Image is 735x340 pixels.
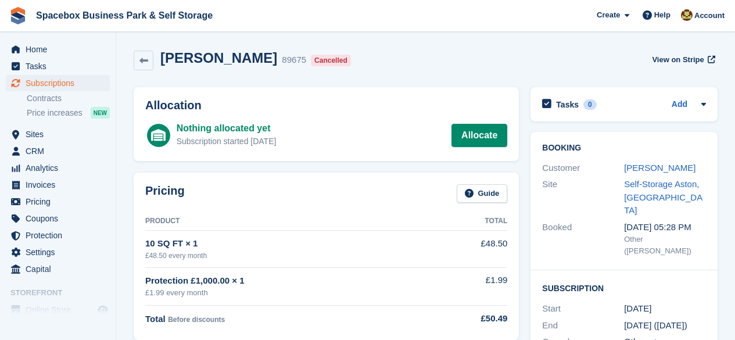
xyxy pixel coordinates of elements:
div: Customer [542,162,624,175]
h2: Tasks [556,99,579,110]
span: Before discounts [168,316,225,324]
a: menu [6,302,110,318]
span: View on Stripe [652,54,704,66]
h2: Pricing [145,184,185,203]
div: [DATE] 05:28 PM [624,221,706,234]
a: Allocate [451,124,507,147]
a: menu [6,41,110,58]
th: Total [431,212,507,231]
span: Subscriptions [26,75,95,91]
a: Add [672,98,687,112]
span: Price increases [27,108,83,119]
div: NEW [91,107,110,119]
div: Protection £1,000.00 × 1 [145,274,431,288]
a: menu [6,194,110,210]
h2: Allocation [145,99,507,112]
div: £48.50 every month [145,250,431,261]
span: Coupons [26,210,95,227]
a: [PERSON_NAME] [624,163,695,173]
div: Subscription started [DATE] [177,135,277,148]
a: Preview store [96,303,110,317]
span: Tasks [26,58,95,74]
span: Help [654,9,671,21]
img: stora-icon-8386f47178a22dfd0bd8f6a31ec36ba5ce8667c1dd55bd0f319d3a0aa187defe.svg [9,7,27,24]
a: Spacebox Business Park & Self Storage [31,6,217,25]
div: Start [542,302,624,316]
h2: Booking [542,144,706,153]
span: [DATE] ([DATE]) [624,320,687,330]
div: Cancelled [311,55,351,66]
span: Home [26,41,95,58]
div: 10 SQ FT × 1 [145,237,431,250]
h2: Subscription [542,282,706,294]
div: Booked [542,221,624,257]
a: menu [6,58,110,74]
a: menu [6,261,110,277]
img: SAFA KAUSAR [681,9,693,21]
span: Total [145,314,166,324]
div: End [542,319,624,332]
span: Capital [26,261,95,277]
span: Settings [26,244,95,260]
div: Site [542,178,624,217]
span: CRM [26,143,95,159]
a: Price increases NEW [27,106,110,119]
div: £50.49 [431,312,507,325]
time: 2025-06-09 23:00:00 UTC [624,302,651,316]
a: menu [6,143,110,159]
a: menu [6,227,110,244]
div: £1.99 every month [145,287,431,299]
span: Create [597,9,620,21]
td: £1.99 [431,267,507,305]
span: Analytics [26,160,95,176]
td: £48.50 [431,231,507,267]
a: Guide [457,184,508,203]
a: menu [6,126,110,142]
span: Pricing [26,194,95,210]
span: Invoices [26,177,95,193]
a: menu [6,244,110,260]
span: Account [694,10,725,22]
a: menu [6,160,110,176]
div: 89675 [282,53,306,67]
div: Other ([PERSON_NAME]) [624,234,706,256]
a: menu [6,177,110,193]
span: Sites [26,126,95,142]
a: menu [6,210,110,227]
span: Storefront [10,287,116,299]
span: Online Store [26,302,95,318]
div: Nothing allocated yet [177,121,277,135]
a: Self-Storage Aston, [GEOGRAPHIC_DATA] [624,179,702,215]
a: Contracts [27,93,110,104]
a: View on Stripe [647,50,718,69]
th: Product [145,212,431,231]
span: Protection [26,227,95,244]
div: 0 [583,99,597,110]
h2: [PERSON_NAME] [160,50,277,66]
a: menu [6,75,110,91]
